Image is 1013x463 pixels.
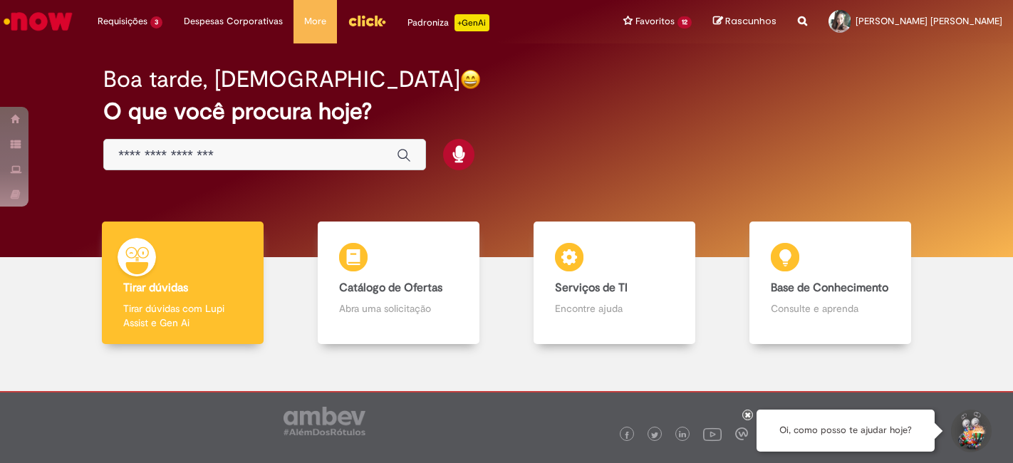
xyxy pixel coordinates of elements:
img: logo_footer_youtube.png [703,425,722,443]
b: Tirar dúvidas [123,281,188,295]
img: logo_footer_twitter.png [651,432,658,439]
span: [PERSON_NAME] [PERSON_NAME] [856,15,1002,27]
p: Abra uma solicitação [339,301,459,316]
img: logo_footer_workplace.png [735,427,748,440]
img: logo_footer_facebook.png [623,432,630,439]
img: logo_footer_ambev_rotulo_gray.png [284,407,365,435]
span: Favoritos [635,14,675,28]
img: click_logo_yellow_360x200.png [348,10,386,31]
p: +GenAi [454,14,489,31]
b: Catálogo de Ofertas [339,281,442,295]
div: Padroniza [407,14,489,31]
a: Rascunhos [713,15,776,28]
div: Oi, como posso te ajudar hoje? [757,410,935,452]
span: Rascunhos [725,14,776,28]
p: Consulte e aprenda [771,301,890,316]
h2: O que você procura hoje? [103,99,910,124]
button: Iniciar Conversa de Suporte [949,410,992,452]
span: 3 [150,16,162,28]
span: Requisições [98,14,147,28]
span: Despesas Corporativas [184,14,283,28]
span: More [304,14,326,28]
img: happy-face.png [460,69,481,90]
p: Encontre ajuda [555,301,675,316]
b: Base de Conhecimento [771,281,888,295]
span: 12 [677,16,692,28]
b: Serviços de TI [555,281,628,295]
h2: Boa tarde, [DEMOGRAPHIC_DATA] [103,67,460,92]
a: Serviços de TI Encontre ajuda [506,222,722,345]
a: Tirar dúvidas Tirar dúvidas com Lupi Assist e Gen Ai [75,222,291,345]
img: ServiceNow [1,7,75,36]
p: Tirar dúvidas com Lupi Assist e Gen Ai [123,301,243,330]
a: Base de Conhecimento Consulte e aprenda [722,222,938,345]
img: logo_footer_linkedin.png [679,431,686,439]
a: Catálogo de Ofertas Abra uma solicitação [291,222,506,345]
